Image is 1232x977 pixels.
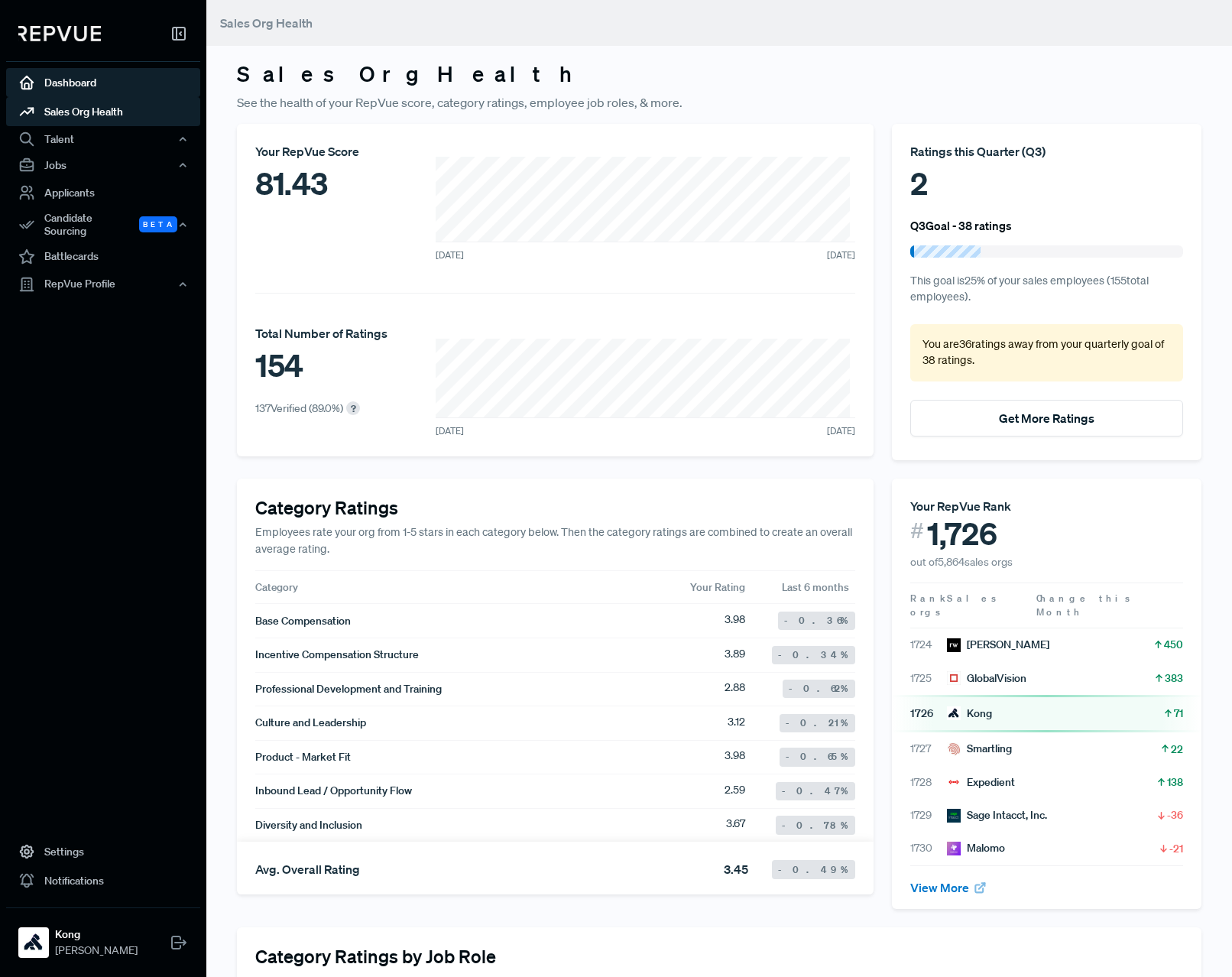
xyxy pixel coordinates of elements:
button: Candidate Sourcing Beta [6,207,200,242]
strong: Kong [55,927,138,943]
span: Your Rating [690,580,745,594]
img: Kong [21,930,46,955]
img: GlobalVision [947,671,961,685]
h4: Category Ratings [255,497,855,519]
img: Robert Walters [947,638,961,652]
span: 22 [1171,742,1183,757]
span: -0.36 % [784,614,849,628]
span: -0.62 % [789,682,849,696]
span: Base Compensation [255,613,351,629]
span: [DATE] [436,248,464,262]
div: 154 [255,342,387,388]
div: Malomo [947,840,1005,856]
div: Smartling [947,741,1012,757]
span: 71 [1174,706,1183,721]
span: 3.98 [725,748,745,766]
div: 2 [910,161,1183,206]
p: Employees rate your org from 1-5 stars in each category below. Then the category ratings are comb... [255,524,855,557]
a: Applicants [6,178,200,207]
a: Notifications [6,866,200,895]
p: You are 36 ratings away from your quarterly goal of 38 ratings . [922,336,1171,369]
img: Kong [947,706,961,720]
span: Culture and Leadership [255,715,366,731]
div: Your RepVue Score [255,142,402,161]
img: Sage Intacct, Inc. [947,809,961,823]
span: [DATE] [827,424,855,438]
span: Professional Development and Training [255,681,442,697]
span: 3.45 [724,860,748,878]
span: 1725 [910,670,947,686]
h3: Sales Org Health [237,61,1201,87]
span: -0.34 % [778,648,849,662]
div: GlobalVision [947,670,1026,686]
img: RepVue [18,26,101,41]
span: -0.47 % [782,784,849,798]
span: Sales Org Health [220,15,313,31]
span: Your RepVue Rank [910,498,1011,514]
a: Sales Org Health [6,97,200,126]
span: Avg. Overall Rating [255,862,360,877]
a: Settings [6,837,200,866]
span: 1729 [910,807,947,823]
button: Get More Ratings [910,400,1183,437]
span: Change this Month [1036,592,1133,618]
span: 138 [1167,774,1183,790]
p: This goal is 25 % of your sales employees ( 155 total employees). [910,273,1183,306]
img: Malomo [947,842,961,855]
div: 81.43 [255,161,402,206]
div: Sage Intacct, Inc. [947,807,1047,823]
p: 137 Verified ( 89.0 %) [255,401,343,417]
span: out of 5,864 sales orgs [910,555,1013,569]
span: 1724 [910,637,947,653]
p: See the health of your RepVue score, category ratings, employee job roles, & more. [237,93,1201,112]
span: Category [255,580,298,594]
div: [PERSON_NAME] [947,637,1049,653]
h4: Category Ratings by Job Role [255,946,1183,968]
span: -0.78 % [782,819,849,833]
div: ? [346,401,360,415]
span: 2.88 [725,680,745,698]
span: Last 6 months [782,579,855,595]
span: Incentive Compensation Structure [255,647,419,663]
span: 1727 [910,741,947,757]
img: Expedient [947,775,961,789]
div: Ratings this Quarter ( Q3 ) [910,142,1183,161]
span: -36 [1167,807,1183,823]
button: Jobs [6,152,200,178]
img: Smartling [947,742,961,756]
span: 3.12 [728,714,745,732]
span: Inbound Lead / Opportunity Flow [255,783,412,799]
span: 1728 [910,774,947,790]
span: # [910,515,924,547]
span: 2.59 [725,782,745,800]
div: Total Number of Ratings [255,324,387,342]
a: Battlecards [6,242,200,271]
span: 450 [1164,637,1183,652]
span: -0.49 % [778,863,849,877]
span: Beta [139,216,177,232]
div: Kong [947,706,992,722]
span: -0.21 % [786,716,849,730]
span: -0.65 % [786,750,849,764]
span: [DATE] [436,424,464,438]
div: Candidate Sourcing [6,207,200,242]
span: Rank [910,592,947,605]
span: -21 [1169,841,1183,856]
a: View More [910,880,987,895]
span: 1730 [910,840,947,856]
span: 3.67 [726,816,745,834]
span: 3.89 [725,646,745,664]
span: [DATE] [827,248,855,262]
div: Expedient [947,774,1015,790]
span: 383 [1165,670,1183,686]
a: KongKong[PERSON_NAME] [6,907,200,965]
span: Sales orgs [910,592,999,618]
button: RepVue Profile [6,271,200,297]
span: 3.98 [725,612,745,630]
button: Talent [6,126,200,152]
span: 1,726 [927,515,997,552]
span: 1726 [910,706,947,722]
